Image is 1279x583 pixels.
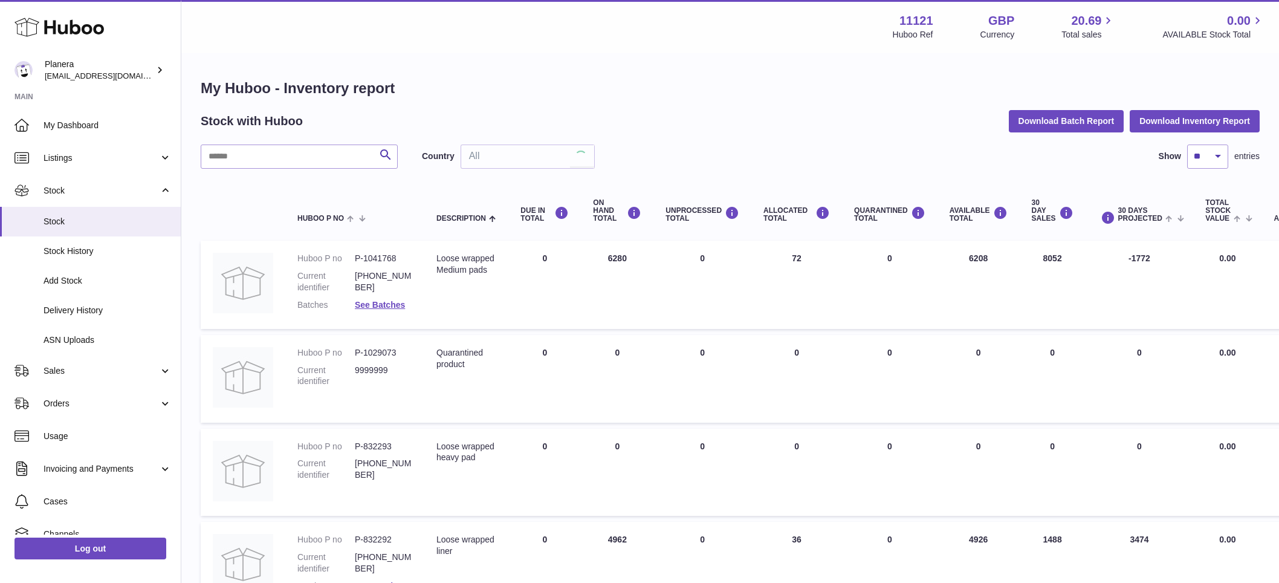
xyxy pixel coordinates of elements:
[15,61,33,79] img: saiyani@planera.care
[581,335,653,423] td: 0
[763,206,830,223] div: ALLOCATED Total
[887,441,892,451] span: 0
[854,206,925,223] div: QUARANTINED Total
[45,71,178,80] span: [EMAIL_ADDRESS][DOMAIN_NAME]
[44,463,159,475] span: Invoicing and Payments
[593,199,641,223] div: ON HAND Total
[1118,207,1162,223] span: 30 DAYS PROJECTED
[355,458,412,481] dd: [PHONE_NUMBER]
[44,496,172,507] span: Cases
[887,348,892,357] span: 0
[213,253,273,313] img: product image
[1086,429,1194,516] td: 0
[751,241,842,329] td: 72
[508,241,581,329] td: 0
[980,29,1015,41] div: Currency
[508,335,581,423] td: 0
[355,365,412,388] dd: 9999999
[581,241,653,329] td: 6280
[44,185,159,197] span: Stock
[44,334,172,346] span: ASN Uploads
[988,13,1014,29] strong: GBP
[1162,29,1264,41] span: AVAILABLE Stock Total
[1219,253,1235,263] span: 0.00
[297,215,344,223] span: Huboo P no
[422,151,455,162] label: Country
[751,335,842,423] td: 0
[1130,110,1260,132] button: Download Inventory Report
[1032,199,1073,223] div: 30 DAY SALES
[15,538,166,559] a: Log out
[355,534,412,546] dd: P-832292
[44,246,172,257] span: Stock History
[937,429,1020,516] td: 0
[355,253,412,264] dd: P-1041768
[1061,13,1115,41] a: 20.69 Total sales
[508,429,581,516] td: 0
[899,13,933,29] strong: 11121
[44,216,172,227] span: Stock
[297,299,355,311] dt: Batches
[653,335,751,423] td: 0
[44,431,172,442] span: Usage
[44,365,159,377] span: Sales
[665,206,739,223] div: UNPROCESSED Total
[893,29,933,41] div: Huboo Ref
[213,347,273,408] img: product image
[436,347,496,370] div: Quarantined product
[355,441,412,452] dd: P-832293
[1020,241,1086,329] td: 8052
[297,534,355,546] dt: Huboo P no
[44,152,159,164] span: Listings
[436,253,496,276] div: Loose wrapped Medium pads
[1162,13,1264,41] a: 0.00 AVAILABLE Stock Total
[937,335,1020,423] td: 0
[1219,535,1235,544] span: 0.00
[355,270,412,293] dd: [PHONE_NUMBER]
[1219,441,1235,451] span: 0.00
[436,215,486,223] span: Description
[1219,348,1235,357] span: 0.00
[45,59,154,82] div: Planera
[213,441,273,501] img: product image
[355,347,412,359] dd: P-1029073
[297,441,355,452] dt: Huboo P no
[937,241,1020,329] td: 6208
[297,270,355,293] dt: Current identifier
[1227,13,1251,29] span: 0.00
[950,206,1008,223] div: AVAILABLE Total
[887,535,892,544] span: 0
[44,529,172,540] span: Channels
[1020,429,1086,516] td: 0
[297,458,355,481] dt: Current identifier
[44,305,172,316] span: Delivery History
[581,429,653,516] td: 0
[201,79,1260,98] h1: My Huboo - Inventory report
[1205,199,1231,223] span: Total stock value
[297,347,355,359] dt: Huboo P no
[1009,110,1124,132] button: Download Batch Report
[44,120,172,131] span: My Dashboard
[436,441,496,464] div: Loose wrapped heavy pad
[1234,151,1260,162] span: entries
[653,241,751,329] td: 0
[1071,13,1101,29] span: 20.69
[1061,29,1115,41] span: Total sales
[297,253,355,264] dt: Huboo P no
[520,206,569,223] div: DUE IN TOTAL
[1086,241,1194,329] td: -1772
[355,552,412,575] dd: [PHONE_NUMBER]
[1020,335,1086,423] td: 0
[1086,335,1194,423] td: 0
[436,534,496,557] div: Loose wrapped liner
[653,429,751,516] td: 0
[44,275,172,287] span: Add Stock
[297,552,355,575] dt: Current identifier
[1159,151,1181,162] label: Show
[355,300,405,310] a: See Batches
[887,253,892,263] span: 0
[44,398,159,409] span: Orders
[297,365,355,388] dt: Current identifier
[201,113,303,129] h2: Stock with Huboo
[751,429,842,516] td: 0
